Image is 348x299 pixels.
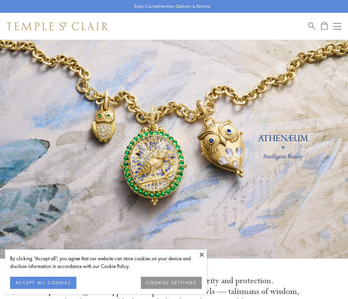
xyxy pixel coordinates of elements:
[10,255,202,270] div: By clicking “Accept all”, you agree that our website can store cookies on your device and disclos...
[7,22,108,30] img: Temple St. Clair
[10,277,76,289] button: ACCEPT ALL COOKIES
[134,3,210,10] p: Enjoy Complimentary Delivery & Returns
[308,22,315,30] a: Search
[141,277,202,289] button: COOKIES SETTINGS
[333,22,341,30] button: Open navigation
[321,22,327,30] a: Open Shopping Bag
